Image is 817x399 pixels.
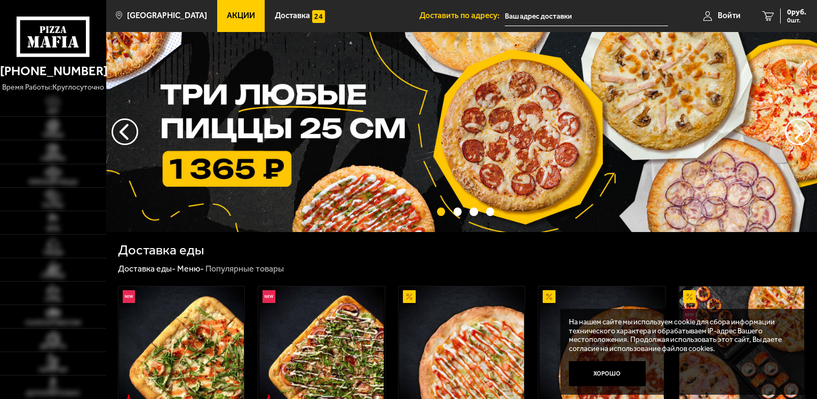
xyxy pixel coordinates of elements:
button: точки переключения [470,208,478,216]
span: [GEOGRAPHIC_DATA] [127,12,207,20]
button: точки переключения [486,208,494,216]
button: точки переключения [437,208,445,216]
span: Войти [718,12,741,20]
h1: Доставка еды [118,243,204,257]
p: На нашем сайте мы используем cookie для сбора информации технического характера и обрабатываем IP... [569,317,790,353]
span: Акции [227,12,255,20]
img: Акционный [403,290,416,303]
span: Доставить по адресу: [419,12,505,20]
span: 0 руб. [787,9,806,16]
button: точки переключения [454,208,462,216]
img: Новинка [263,290,275,303]
img: Акционный [683,290,696,303]
span: Доставка [275,12,310,20]
a: Меню- [177,264,204,274]
img: 15daf4d41897b9f0e9f617042186c801.svg [312,10,325,23]
img: Новинка [123,290,136,303]
button: предыдущий [785,118,812,145]
input: Ваш адрес доставки [505,6,668,26]
span: 0 шт. [787,17,806,23]
button: Хорошо [569,361,646,387]
button: следующий [112,118,138,145]
a: Доставка еды- [118,264,176,274]
img: Акционный [543,290,556,303]
div: Популярные товары [205,264,284,275]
